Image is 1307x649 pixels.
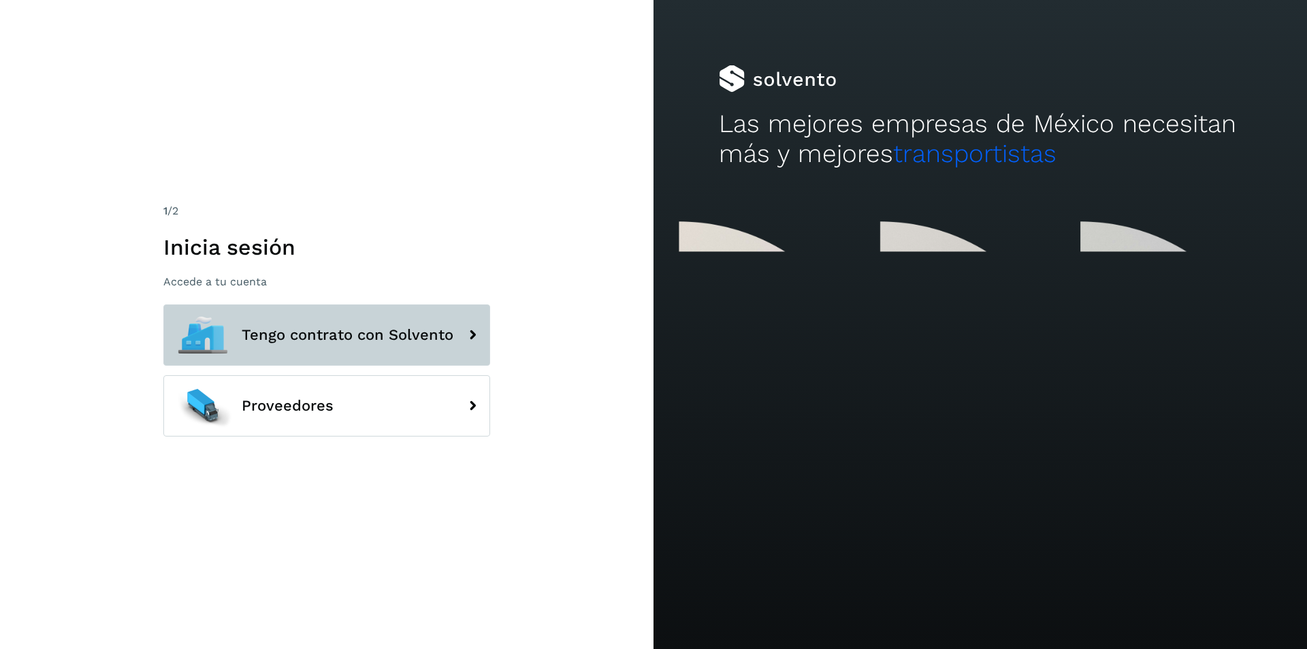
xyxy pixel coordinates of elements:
span: Tengo contrato con Solvento [242,327,453,343]
span: Proveedores [242,398,334,414]
button: Tengo contrato con Solvento [163,304,490,366]
h2: Las mejores empresas de México necesitan más y mejores [719,109,1242,170]
span: 1 [163,204,167,217]
button: Proveedores [163,375,490,437]
span: transportistas [893,139,1056,168]
p: Accede a tu cuenta [163,275,490,288]
h1: Inicia sesión [163,234,490,260]
div: /2 [163,203,490,219]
